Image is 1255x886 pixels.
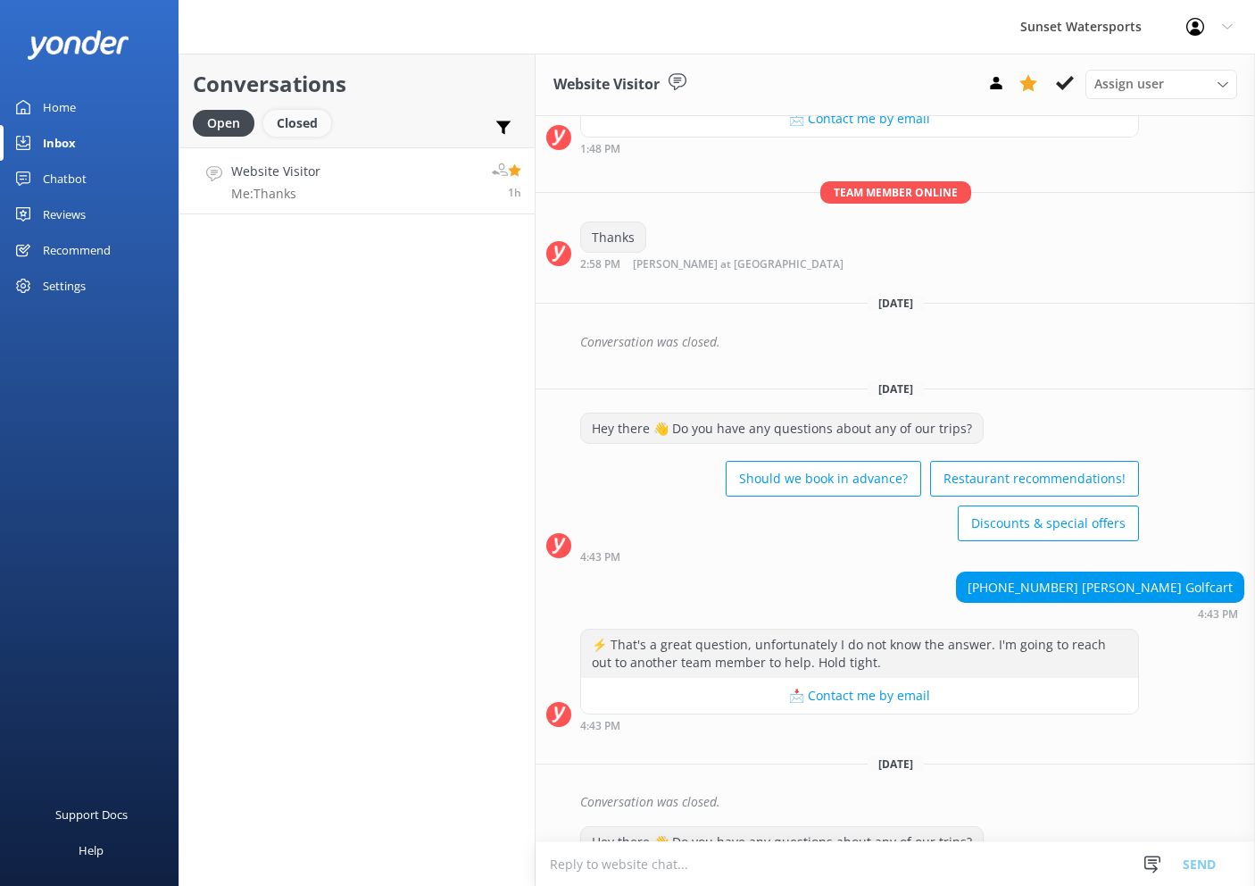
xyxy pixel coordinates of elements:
[633,259,844,271] span: [PERSON_NAME] at [GEOGRAPHIC_DATA]
[193,67,521,101] h2: Conversations
[580,721,620,731] strong: 4:43 PM
[55,797,128,832] div: Support Docs
[580,719,1139,731] div: Aug 18 2025 03:43pm (UTC -05:00) America/Cancun
[231,186,320,202] p: Me: Thanks
[868,381,924,397] span: [DATE]
[581,630,1138,677] div: ⚡ That's a great question, unfortunately I do not know the answer. I'm going to reach out to anot...
[43,196,86,232] div: Reviews
[179,147,535,214] a: Website VisitorMe:Thanks1h
[231,162,320,181] h4: Website Visitor
[43,89,76,125] div: Home
[580,259,620,271] strong: 2:58 PM
[263,113,340,132] a: Closed
[930,461,1139,497] button: Restaurant recommendations!
[263,110,331,137] div: Closed
[1198,609,1238,620] strong: 4:43 PM
[957,573,1243,603] div: [PHONE_NUMBER] [PERSON_NAME] Golfcart
[580,257,902,271] div: Aug 15 2025 01:58pm (UTC -05:00) America/Cancun
[43,268,86,304] div: Settings
[580,552,620,563] strong: 4:43 PM
[581,678,1138,714] button: 📩 Contact me by email
[1085,70,1237,98] div: Assign User
[193,110,254,137] div: Open
[958,506,1139,541] button: Discounts & special offers
[580,327,1244,357] div: Conversation was closed.
[581,414,983,444] div: Hey there 👋 Do you have any questions about any of our trips?
[580,550,1139,563] div: Aug 18 2025 03:43pm (UTC -05:00) America/Cancun
[580,142,1139,155] div: Aug 15 2025 12:48pm (UTC -05:00) America/Cancun
[193,113,263,132] a: Open
[820,181,971,204] span: Team member online
[581,827,983,857] div: Hey there 👋 Do you have any questions about any of our trips?
[508,185,521,200] span: Aug 24 2025 10:46am (UTC -05:00) America/Cancun
[956,607,1244,620] div: Aug 18 2025 03:43pm (UTC -05:00) America/Cancun
[79,832,104,868] div: Help
[581,222,645,253] div: Thanks
[581,101,1138,137] button: 📩 Contact me by email
[868,756,924,772] span: [DATE]
[1094,74,1164,94] span: Assign user
[868,296,924,311] span: [DATE]
[43,161,87,196] div: Chatbot
[43,125,76,161] div: Inbox
[43,232,111,268] div: Recommend
[553,73,660,96] h3: Website Visitor
[546,327,1244,357] div: 2025-08-16T12:07:43.069
[580,787,1244,817] div: Conversation was closed.
[580,144,620,155] strong: 1:48 PM
[726,461,921,497] button: Should we book in advance?
[546,787,1244,817] div: 2025-08-19T12:49:25.527
[27,30,129,60] img: yonder-white-logo.png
